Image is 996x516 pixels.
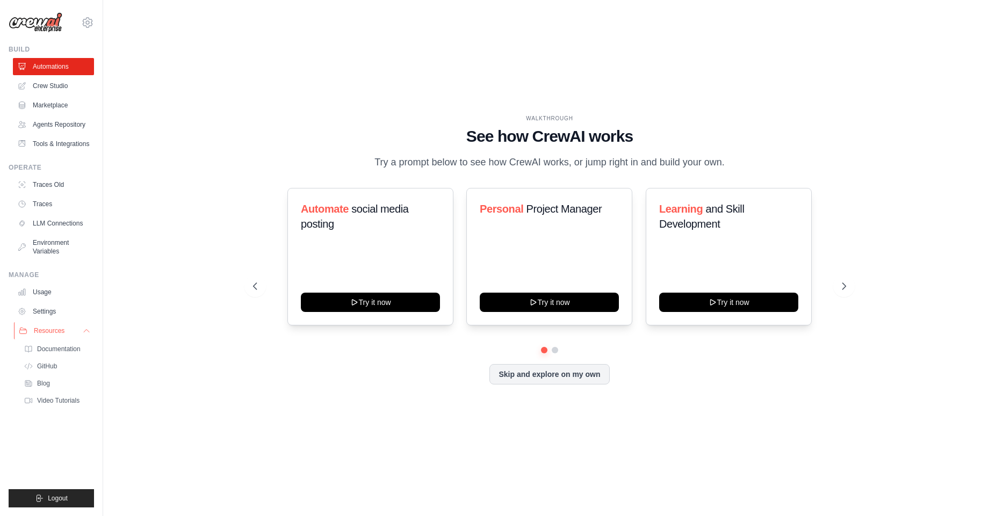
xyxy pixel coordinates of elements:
a: Crew Studio [13,77,94,95]
a: Traces [13,195,94,213]
button: Try it now [480,293,619,312]
span: GitHub [37,362,57,370]
span: Learning [659,203,703,215]
button: Try it now [301,293,440,312]
a: Video Tutorials [19,393,94,408]
a: Tools & Integrations [13,135,94,152]
span: social media posting [301,203,409,230]
iframe: Chat Widget [942,464,996,516]
a: Usage [13,284,94,301]
span: Personal [480,203,523,215]
span: Documentation [37,345,81,353]
a: Agents Repository [13,116,94,133]
span: Project Manager [526,203,602,215]
img: Logo [9,12,62,33]
p: Try a prompt below to see how CrewAI works, or jump right in and build your own. [369,155,730,170]
span: Logout [48,494,68,503]
a: GitHub [19,359,94,374]
div: Manage [9,271,94,279]
a: Automations [13,58,94,75]
a: Settings [13,303,94,320]
button: Try it now [659,293,798,312]
span: and Skill Development [659,203,744,230]
button: Resources [14,322,95,339]
div: Operate [9,163,94,172]
a: Documentation [19,341,94,357]
span: Blog [37,379,50,388]
span: Resources [34,326,64,335]
div: Build [9,45,94,54]
div: WALKTHROUGH [253,114,846,122]
a: Traces Old [13,176,94,193]
a: LLM Connections [13,215,94,232]
h1: See how CrewAI works [253,127,846,146]
button: Logout [9,489,94,507]
a: Environment Variables [13,234,94,260]
button: Skip and explore on my own [489,364,609,384]
a: Marketplace [13,97,94,114]
span: Automate [301,203,349,215]
span: Video Tutorials [37,396,80,405]
a: Blog [19,376,94,391]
